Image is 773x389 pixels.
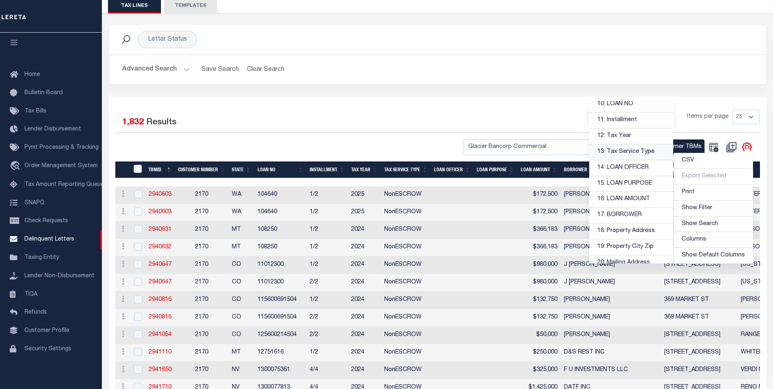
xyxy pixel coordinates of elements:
[195,209,208,215] span: 2170
[138,31,197,48] div: Letter Status
[229,239,254,256] td: MT
[229,344,254,362] td: MT
[24,108,46,114] span: Tax Bills
[682,236,706,242] span: Columns
[682,221,718,227] span: Show Search
[149,244,172,250] a: 2940632
[254,274,306,292] td: 11012300
[254,362,306,379] td: 1300075361
[518,327,561,344] td: $50,000
[518,292,561,309] td: $132,750
[149,279,172,285] a: 2940647
[254,256,306,274] td: 11012300
[229,362,254,379] td: NV
[24,90,63,96] span: Bulletin Board
[24,291,37,297] span: TIQA
[254,309,306,327] td: 115600691504
[149,227,172,232] a: 2940631
[381,186,431,204] td: NonESCROW
[149,332,172,338] a: 2941054
[254,344,306,362] td: 12751616
[149,297,172,303] a: 2940816
[306,256,348,274] td: 1/2
[24,309,47,315] span: Refunds
[306,344,348,362] td: 1/2
[24,126,81,132] span: Lender Disbursement
[348,362,381,379] td: 2024
[195,332,208,338] span: 2170
[195,297,208,303] span: 2170
[195,314,208,320] span: 2170
[674,248,753,264] a: Show Default Columns
[589,144,673,160] a: 13: Tax Service Type
[561,186,661,204] td: [PERSON_NAME]
[682,205,712,211] span: Show Filter
[682,189,694,195] span: Print
[306,292,348,309] td: 1/2
[348,161,381,178] th: Tax Year: activate to sort column ascending
[306,221,348,239] td: 1/2
[661,344,738,362] td: [STREET_ADDRESS]
[195,227,208,232] span: 2170
[661,309,738,327] td: 369 MARKET ST
[589,113,673,128] a: 11: Installment
[254,161,306,178] th: LOAN NO: activate to sort column ascending
[473,161,518,178] th: LOAN PURPOSE: activate to sort column ascending
[518,256,561,274] td: $980,000
[381,327,431,344] td: NonESCROW
[254,292,306,309] td: 115600691504
[518,274,561,292] td: $980,000
[674,217,753,232] a: Show Search
[661,362,738,379] td: [STREET_ADDRESS]
[348,274,381,292] td: 2024
[348,309,381,327] td: 2024
[661,274,738,292] td: [STREET_ADDRESS]
[381,292,431,309] td: NonESCROW
[518,309,561,327] td: $132,750
[254,239,306,256] td: 108250
[589,223,673,239] a: 18: Property Address
[348,256,381,274] td: 2024
[518,344,561,362] td: $250,000
[24,346,71,352] span: Security Settings
[24,182,104,188] span: Tax Amount Reporting Queue
[561,161,636,178] th: BORROWER: activate to sort column ascending
[24,163,98,169] span: Order Management System
[195,192,208,197] span: 2170
[306,327,348,344] td: 2/2
[682,252,745,258] span: Show Default Columns
[587,113,596,122] a: 1
[229,204,254,221] td: WA
[24,255,59,261] span: Taxing Entity
[229,161,254,178] th: STATE: activate to sort column ascending
[589,128,673,144] a: 12: Tax Year
[381,221,431,239] td: NonESCROW
[229,221,254,239] td: MT
[661,292,738,309] td: 369 MARKET ST
[149,367,172,373] a: 2941650
[687,113,729,122] span: Items per page
[381,161,431,178] th: Tax Service Type: activate to sort column ascending
[674,201,753,217] a: Show Filter
[149,192,172,197] a: 2940603
[254,204,306,221] td: 104640
[561,256,661,274] td: J [PERSON_NAME]
[306,309,348,327] td: 2/2
[306,274,348,292] td: 2/2
[348,292,381,309] td: 2024
[589,176,673,192] a: 15: LOAN PURPOSE
[229,327,254,344] td: CO
[661,327,738,344] td: [STREET_ADDRESS]
[561,362,661,379] td: F U INVESTMENTS LLC
[244,62,288,77] button: Clear Search
[674,185,753,201] a: Print
[195,279,208,285] span: 2170
[561,344,661,362] td: D&S REST INC
[254,221,306,239] td: 108250
[561,327,661,344] td: [PERSON_NAME]
[175,161,229,178] th: Customer Number: activate to sort column ascending
[306,186,348,204] td: 1/2
[381,362,431,379] td: NonESCROW
[149,209,172,215] a: 2940603
[195,262,208,267] span: 2170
